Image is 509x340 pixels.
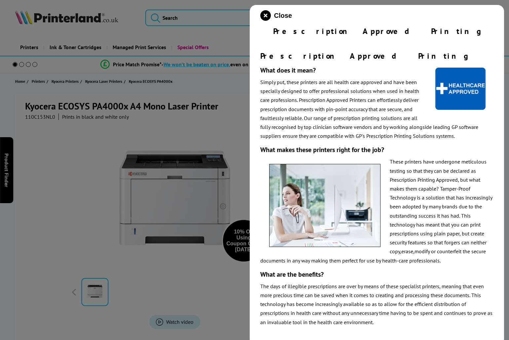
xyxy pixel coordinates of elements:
[260,26,494,40] div: Prescription Approved Printing
[274,12,292,19] span: Close
[260,66,494,75] h3: What does it mean?
[435,68,486,110] img: healthcare-approved-2024.png
[260,51,494,61] h2: Prescription Approved Printing
[260,78,494,140] p: Simply put, these printers are all health care approved and have been specially designed to offer...
[260,282,494,327] p: The days of illegible prescriptions are over by means of these specialist printers, meaning that ...
[260,270,494,279] h3: What are the benefits?
[260,145,494,154] h3: What makes these printers right for the job?
[260,10,292,21] button: close modal
[269,164,380,247] img: printer-doctors-office.jpg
